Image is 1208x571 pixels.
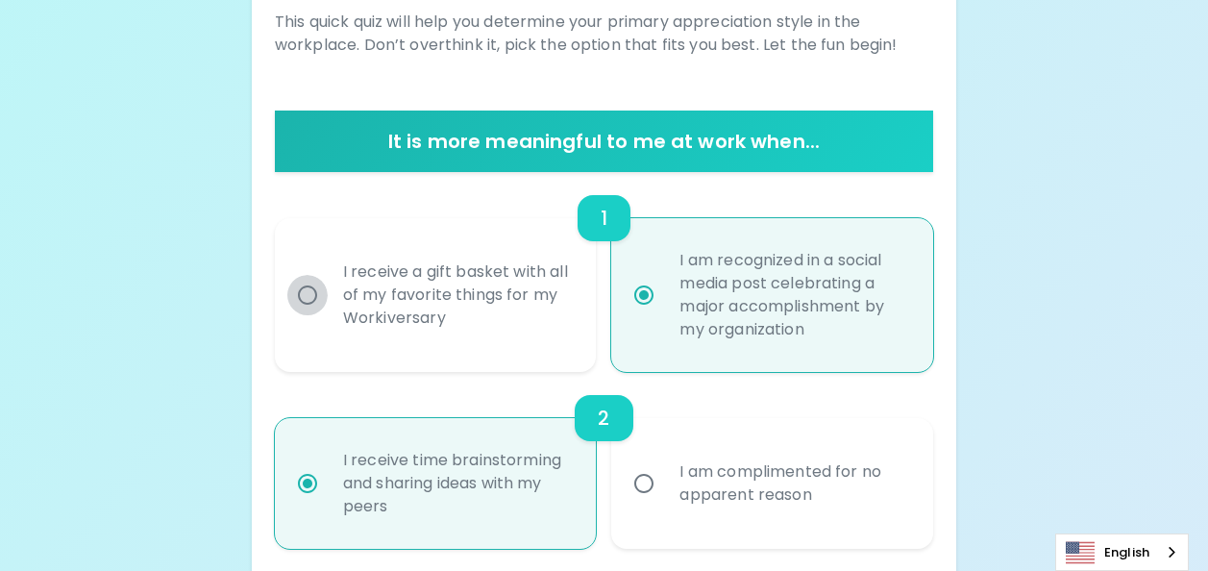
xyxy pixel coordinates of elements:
a: English [1056,534,1188,570]
div: choice-group-check [275,372,933,549]
h6: It is more meaningful to me at work when... [283,126,925,157]
div: Language [1055,534,1189,571]
div: I receive time brainstorming and sharing ideas with my peers [328,426,586,541]
div: I am recognized in a social media post celebrating a major accomplishment by my organization [664,226,923,364]
aside: Language selected: English [1055,534,1189,571]
div: choice-group-check [275,172,933,372]
h6: 2 [598,403,609,434]
h6: 1 [601,203,607,234]
div: I receive a gift basket with all of my favorite things for my Workiversary [328,237,586,353]
p: This quick quiz will help you determine your primary appreciation style in the workplace. Don’t o... [275,11,933,57]
div: I am complimented for no apparent reason [664,437,923,530]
